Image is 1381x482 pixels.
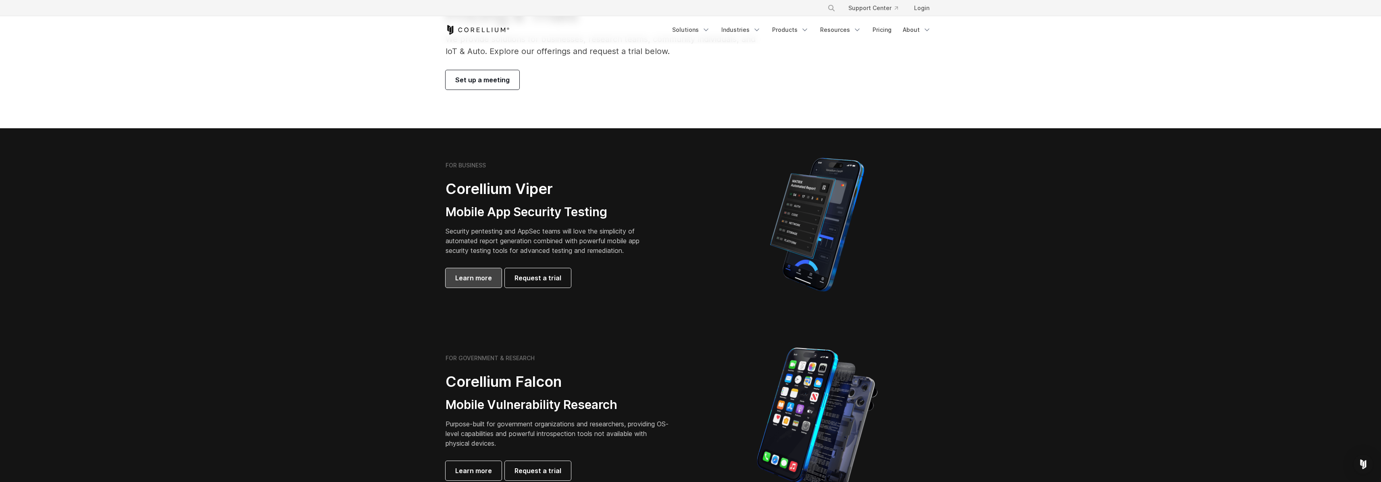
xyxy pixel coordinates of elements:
h6: FOR GOVERNMENT & RESEARCH [446,355,535,362]
span: Request a trial [514,273,561,283]
h2: Corellium Viper [446,180,652,198]
a: Login [908,1,936,15]
h2: Corellium Falcon [446,373,671,391]
p: Purpose-built for government organizations and researchers, providing OS-level capabilities and p... [446,419,671,448]
a: Pricing [868,23,896,37]
a: Request a trial [505,268,571,288]
a: Products [767,23,814,37]
a: Learn more [446,268,502,288]
button: Search [824,1,839,15]
img: Corellium MATRIX automated report on iPhone showing app vulnerability test results across securit... [756,154,878,295]
p: Security pentesting and AppSec teams will love the simplicity of automated report generation comb... [446,226,652,255]
a: Solutions [667,23,715,37]
a: Corellium Home [446,25,510,35]
p: We provide solutions for businesses, research teams, community individuals, and IoT & Auto. Explo... [446,33,767,57]
h6: FOR BUSINESS [446,162,486,169]
h3: Mobile App Security Testing [446,204,652,220]
a: Request a trial [505,461,571,480]
div: Navigation Menu [818,1,936,15]
span: Learn more [455,466,492,476]
a: Industries [717,23,766,37]
a: About [898,23,936,37]
div: Navigation Menu [667,23,936,37]
a: Set up a meeting [446,70,519,90]
span: Learn more [455,273,492,283]
span: Request a trial [514,466,561,476]
a: Learn more [446,461,502,480]
a: Resources [815,23,866,37]
h3: Mobile Vulnerability Research [446,397,671,413]
span: Set up a meeting [455,75,510,85]
a: Support Center [842,1,904,15]
div: Open Intercom Messenger [1354,455,1373,474]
